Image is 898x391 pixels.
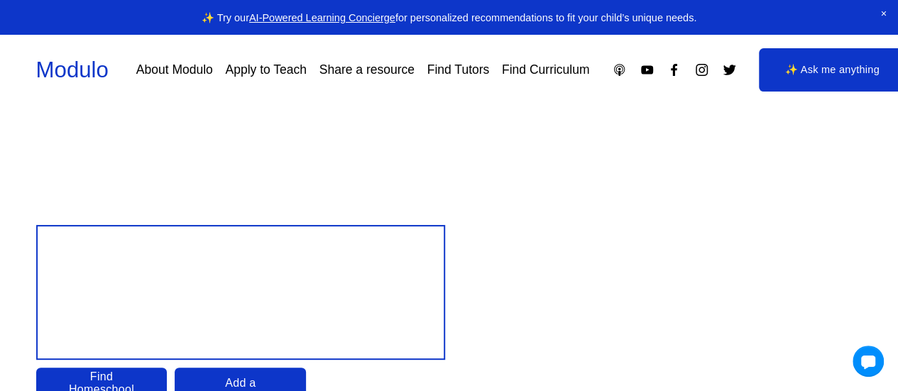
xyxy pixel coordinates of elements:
[612,62,627,77] a: Apple Podcasts
[502,57,590,82] a: Find Curriculum
[225,57,306,82] a: Apply to Teach
[136,57,213,82] a: About Modulo
[50,241,427,344] span: Design your child’s Education
[249,12,395,23] a: AI-Powered Learning Concierge
[319,57,415,82] a: Share a resource
[36,57,109,82] a: Modulo
[667,62,681,77] a: Facebook
[640,62,655,77] a: YouTube
[722,62,737,77] a: Twitter
[427,57,490,82] a: Find Tutors
[694,62,709,77] a: Instagram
